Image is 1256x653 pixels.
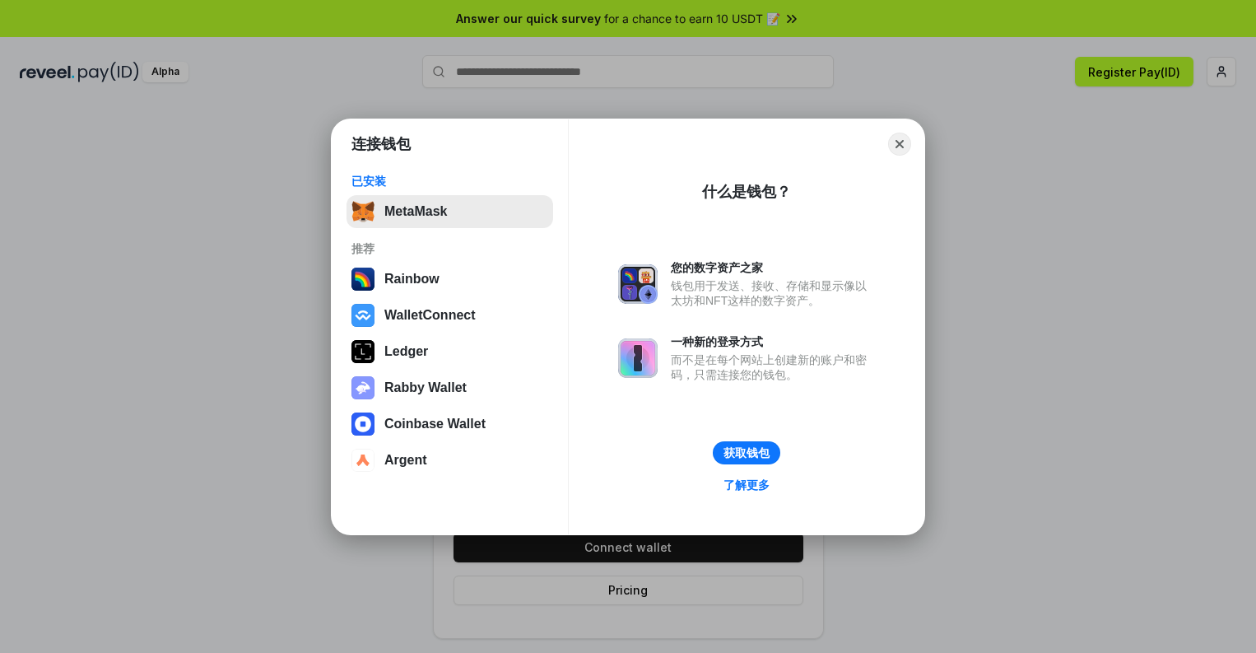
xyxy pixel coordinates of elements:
img: svg+xml,%3Csvg%20width%3D%2228%22%20height%3D%2228%22%20viewBox%3D%220%200%2028%2028%22%20fill%3D... [351,413,374,436]
img: svg+xml,%3Csvg%20width%3D%2228%22%20height%3D%2228%22%20viewBox%3D%220%200%2028%2028%22%20fill%3D... [351,304,374,327]
div: Argent [384,453,427,468]
div: 一种新的登录方式 [671,334,875,349]
button: Close [888,133,911,156]
img: svg+xml,%3Csvg%20width%3D%2228%22%20height%3D%2228%22%20viewBox%3D%220%200%2028%2028%22%20fill%3D... [351,449,374,472]
div: Rabby Wallet [384,380,467,395]
img: svg+xml,%3Csvg%20xmlns%3D%22http%3A%2F%2Fwww.w3.org%2F2000%2Fsvg%22%20width%3D%2228%22%20height%3... [351,340,374,363]
div: 了解更多 [723,478,770,492]
img: svg+xml,%3Csvg%20xmlns%3D%22http%3A%2F%2Fwww.w3.org%2F2000%2Fsvg%22%20fill%3D%22none%22%20viewBox... [618,264,658,304]
div: 获取钱包 [723,445,770,460]
button: Coinbase Wallet [347,408,553,441]
button: Argent [347,444,553,477]
img: svg+xml,%3Csvg%20xmlns%3D%22http%3A%2F%2Fwww.w3.org%2F2000%2Fsvg%22%20fill%3D%22none%22%20viewBox... [351,376,374,399]
button: 获取钱包 [713,441,780,464]
img: svg+xml,%3Csvg%20width%3D%22120%22%20height%3D%22120%22%20viewBox%3D%220%200%20120%20120%22%20fil... [351,268,374,291]
div: 您的数字资产之家 [671,260,875,275]
div: 钱包用于发送、接收、存储和显示像以太坊和NFT这样的数字资产。 [671,278,875,308]
div: 而不是在每个网站上创建新的账户和密码，只需连接您的钱包。 [671,352,875,382]
div: Coinbase Wallet [384,417,486,431]
div: MetaMask [384,204,447,219]
h1: 连接钱包 [351,134,411,154]
div: 推荐 [351,241,548,256]
button: Rabby Wallet [347,371,553,404]
button: WalletConnect [347,299,553,332]
div: 什么是钱包？ [702,182,791,202]
img: svg+xml,%3Csvg%20fill%3D%22none%22%20height%3D%2233%22%20viewBox%3D%220%200%2035%2033%22%20width%... [351,200,374,223]
button: Rainbow [347,263,553,296]
div: Ledger [384,344,428,359]
button: MetaMask [347,195,553,228]
img: svg+xml,%3Csvg%20xmlns%3D%22http%3A%2F%2Fwww.w3.org%2F2000%2Fsvg%22%20fill%3D%22none%22%20viewBox... [618,338,658,378]
div: Rainbow [384,272,440,287]
button: Ledger [347,335,553,368]
div: 已安装 [351,174,548,189]
div: WalletConnect [384,308,476,323]
a: 了解更多 [714,474,779,496]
